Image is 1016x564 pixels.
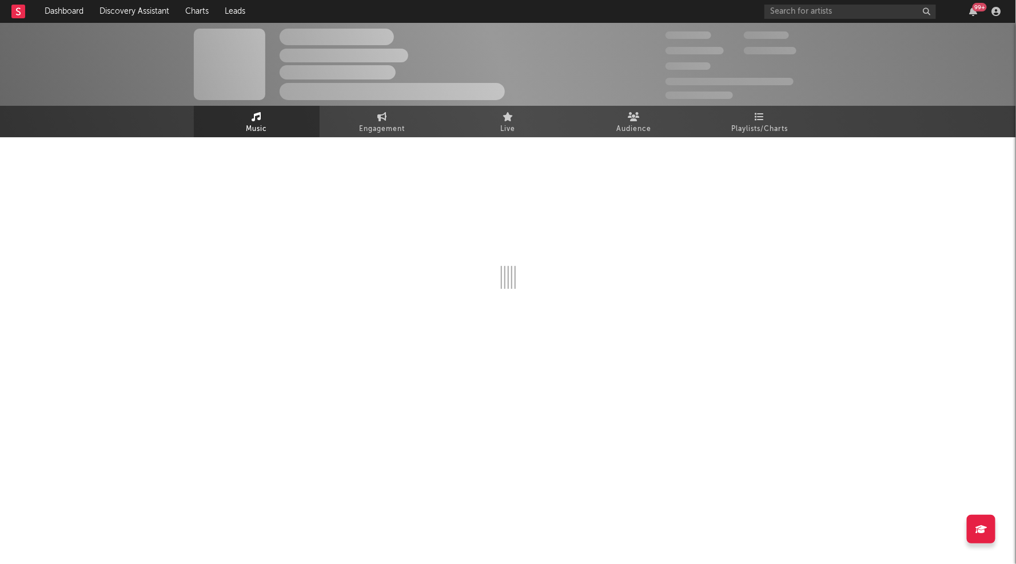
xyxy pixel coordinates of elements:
span: Playlists/Charts [731,122,788,136]
span: Jump Score: 85.0 [666,92,733,99]
span: Engagement [360,122,405,136]
a: Audience [571,106,697,137]
span: 50,000,000 Monthly Listeners [666,78,794,85]
a: Live [445,106,571,137]
span: 50,000,000 [666,47,724,54]
a: Playlists/Charts [697,106,823,137]
span: Music [246,122,267,136]
span: Audience [616,122,651,136]
a: Engagement [320,106,445,137]
span: 100,000 [744,31,789,39]
div: 99 + [973,3,987,11]
button: 99+ [969,7,977,16]
input: Search for artists [764,5,936,19]
span: 100,000 [666,62,711,70]
span: Live [501,122,516,136]
span: 300,000 [666,31,711,39]
a: Music [194,106,320,137]
span: 1,000,000 [744,47,796,54]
